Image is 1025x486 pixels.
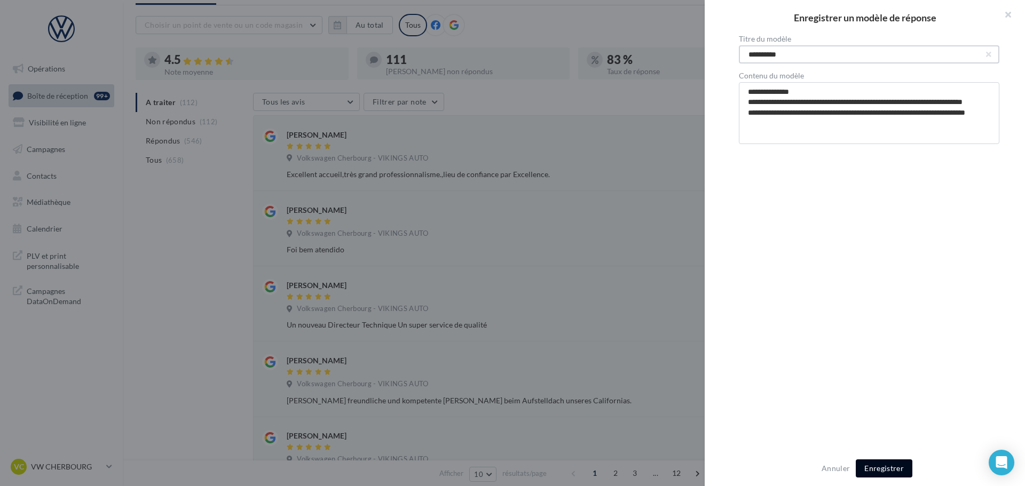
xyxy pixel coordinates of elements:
[989,450,1014,475] div: Open Intercom Messenger
[856,459,912,477] button: Enregistrer
[739,35,999,43] label: Titre du modèle
[739,72,999,79] label: Contenu du modèle
[722,13,1008,22] h2: Enregistrer un modèle de réponse
[817,462,854,475] button: Annuler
